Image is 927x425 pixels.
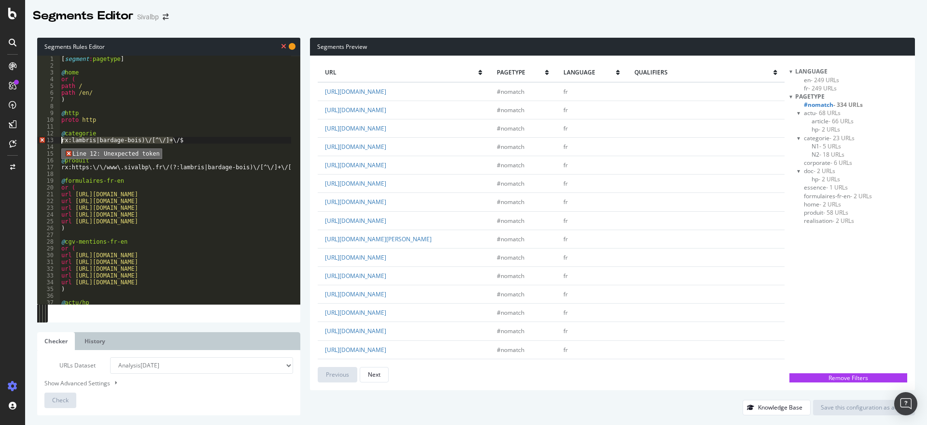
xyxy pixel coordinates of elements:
[497,272,524,280] span: #nomatch
[563,308,568,317] span: fr
[52,396,69,404] span: Check
[37,205,60,211] div: 23
[44,393,76,408] button: Check
[497,308,524,317] span: #nomatch
[289,42,295,51] span: You have unsaved modifications
[37,357,103,374] label: URLs Dataset
[325,346,386,354] a: [URL][DOMAIN_NAME]
[37,89,60,96] div: 6
[804,101,863,109] span: Click to filter pagetype on #nomatch
[37,232,60,238] div: 27
[808,84,837,92] span: - 249 URLs
[829,117,854,125] span: - 66 URLs
[497,124,524,132] span: #nomatch
[829,134,855,142] span: - 23 URLs
[563,327,568,335] span: fr
[832,217,854,225] span: - 2 URLs
[325,198,386,206] a: [URL][DOMAIN_NAME]
[325,161,386,169] a: [URL][DOMAIN_NAME]
[804,167,835,175] span: Click to filter pagetype on doc and its children
[497,327,524,335] span: #nomatch
[563,179,568,188] span: fr
[37,279,60,286] div: 34
[563,272,568,280] span: fr
[497,235,524,243] span: #nomatch
[812,142,841,150] span: Click to filter pagetype on categorie/N1
[563,235,568,243] span: fr
[325,327,386,335] a: [URL][DOMAIN_NAME]
[37,259,60,265] div: 31
[325,272,386,280] a: [URL][DOMAIN_NAME]
[826,183,848,191] span: - 1 URLs
[37,177,60,184] div: 19
[37,103,60,110] div: 8
[563,161,568,169] span: fr
[326,370,349,379] div: Previous
[795,92,825,101] span: pagetype
[804,134,855,142] span: Click to filter pagetype on categorie and its children
[563,253,568,262] span: fr
[563,198,568,206] span: fr
[37,62,60,69] div: 2
[833,101,863,109] span: - 334 URLs
[823,208,848,217] span: - 58 URLs
[325,217,386,225] a: [URL][DOMAIN_NAME]
[37,218,60,225] div: 25
[325,235,432,243] a: [URL][DOMAIN_NAME][PERSON_NAME]
[37,117,60,123] div: 10
[37,379,286,388] div: Show Advanced Settings
[821,403,907,411] div: Save this configuration as active
[819,150,844,159] span: - 18 URLs
[743,400,811,415] button: Knowledge Base
[37,69,60,76] div: 3
[137,12,159,22] div: Sivalbp
[563,217,568,225] span: fr
[819,200,841,208] span: - 2 URLs
[37,332,75,350] a: Checker
[804,192,872,200] span: Click to filter pagetype on formulaires-fr-en
[37,272,60,279] div: 33
[37,225,60,232] div: 26
[325,143,386,151] a: [URL][DOMAIN_NAME]
[818,125,840,133] span: - 2 URLs
[830,159,852,167] span: - 6 URLs
[804,183,848,191] span: Click to filter pagetype on essence
[37,211,60,218] div: 24
[325,290,386,298] a: [URL][DOMAIN_NAME]
[563,106,568,114] span: fr
[37,293,60,299] div: 36
[811,76,839,84] span: - 249 URLs
[497,88,524,96] span: #nomatch
[563,68,616,76] span: language
[743,403,811,411] a: Knowledge Base
[497,346,524,354] span: #nomatch
[563,124,568,132] span: fr
[325,68,478,76] span: url
[33,8,133,24] div: Segments Editor
[368,370,380,379] div: Next
[37,110,60,117] div: 9
[497,106,524,114] span: #nomatch
[563,88,568,96] span: fr
[37,123,60,130] div: 11
[804,208,848,217] span: Click to filter pagetype on produit
[37,76,60,83] div: 4
[325,88,386,96] a: [URL][DOMAIN_NAME]
[37,252,60,259] div: 30
[497,161,524,169] span: #nomatch
[497,217,524,225] span: #nomatch
[792,374,904,382] div: Remove Filters
[563,346,568,354] span: fr
[325,124,386,132] a: [URL][DOMAIN_NAME]
[37,56,60,62] div: 1
[37,157,60,164] div: 16
[310,38,915,56] div: Segments Preview
[37,38,300,56] div: Segments Rules Editor
[37,286,60,293] div: 35
[497,253,524,262] span: #nomatch
[37,83,60,89] div: 5
[894,392,917,415] div: Open Intercom Messenger
[563,290,568,298] span: fr
[37,130,60,137] div: 12
[37,238,60,245] div: 28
